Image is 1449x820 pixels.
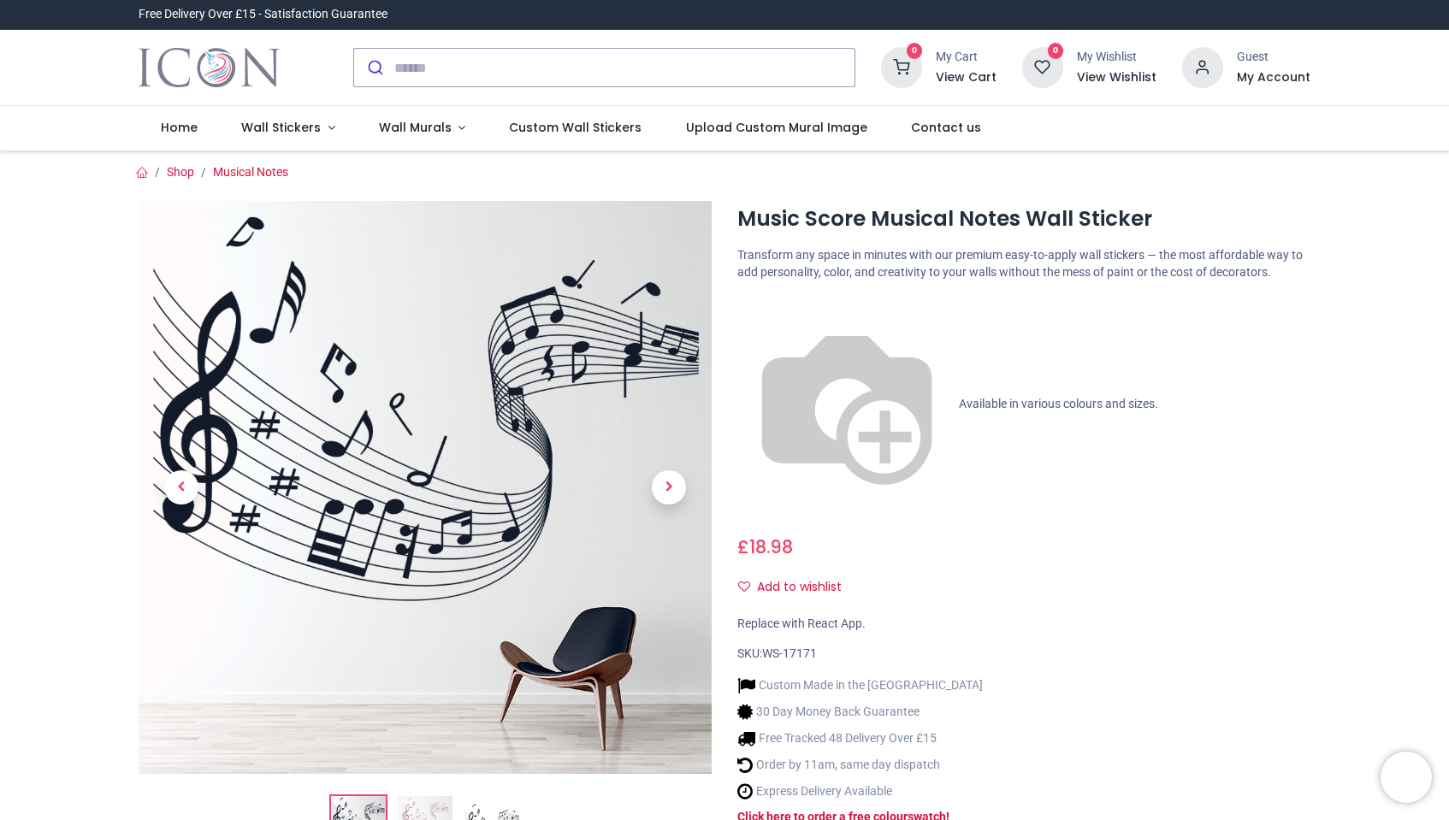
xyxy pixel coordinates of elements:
[213,165,288,179] a: Musical Notes
[139,6,387,23] div: Free Delivery Over £15 - Satisfaction Guarantee
[1022,60,1063,74] a: 0
[737,729,983,747] li: Free Tracked 48 Delivery Over £15
[737,646,1310,663] div: SKU:
[936,49,997,66] div: My Cart
[749,534,793,559] span: 18.98
[762,646,817,660] span: WS-17171
[737,295,956,514] img: color-wheel.png
[1077,49,1156,66] div: My Wishlist
[139,287,224,688] a: Previous
[959,396,1158,410] span: Available in various colours and sizes.
[911,119,981,136] span: Contact us
[737,756,983,774] li: Order by 11am, same day dispatch
[737,534,793,559] span: £
[652,470,686,504] span: Next
[686,119,867,136] span: Upload Custom Mural Image
[738,581,750,593] i: Add to wishlist
[139,44,280,91] img: Icon Wall Stickers
[626,287,712,688] a: Next
[1237,69,1310,86] a: My Account
[907,43,923,59] sup: 0
[737,616,1310,633] div: Replace with React App.
[1381,752,1432,803] iframe: Brevo live chat
[161,119,198,136] span: Home
[737,573,856,602] button: Add to wishlistAdd to wishlist
[139,201,712,774] img: Music Score Musical Notes Wall Sticker
[139,44,280,91] a: Logo of Icon Wall Stickers
[354,49,394,86] button: Submit
[379,119,452,136] span: Wall Murals
[164,470,198,504] span: Previous
[167,165,194,179] a: Shop
[1048,43,1064,59] sup: 0
[737,782,983,800] li: Express Delivery Available
[357,106,488,150] a: Wall Murals
[737,204,1310,233] h1: Music Score Musical Notes Wall Sticker
[881,60,922,74] a: 0
[737,247,1310,280] p: Transform any space in minutes with our premium easy-to-apply wall stickers — the most affordable...
[737,703,983,721] li: 30 Day Money Back Guarantee
[951,6,1310,23] iframe: Customer reviews powered by Trustpilot
[509,119,642,136] span: Custom Wall Stickers
[241,119,321,136] span: Wall Stickers
[219,106,357,150] a: Wall Stickers
[936,69,997,86] a: View Cart
[1237,49,1310,66] div: Guest
[737,676,983,694] li: Custom Made in the [GEOGRAPHIC_DATA]
[1077,69,1156,86] a: View Wishlist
